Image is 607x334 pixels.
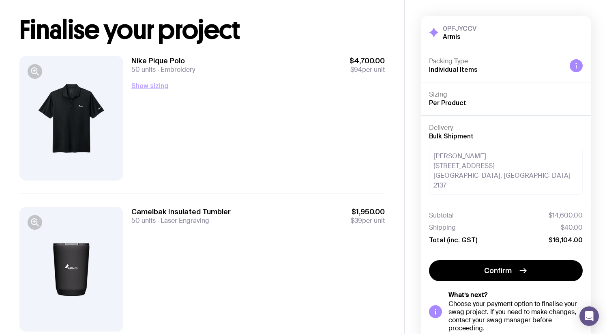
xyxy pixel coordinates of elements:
span: Subtotal [429,211,454,220]
span: $14,600.00 [549,211,583,220]
div: Choose your payment option to finalise your swag project. If you need to make changes, contact yo... [448,300,583,332]
span: Individual Items [429,66,478,73]
h5: What’s next? [448,291,583,299]
button: Show sizing [131,81,168,91]
div: [PERSON_NAME] [STREET_ADDRESS] [GEOGRAPHIC_DATA], [GEOGRAPHIC_DATA] 2137 [429,147,583,195]
span: $4,700.00 [350,56,385,66]
span: per unit [350,66,385,74]
span: $16,104.00 [549,236,583,244]
span: $94 [350,65,362,74]
h4: Delivery [429,124,583,132]
span: $40.00 [561,224,583,232]
h3: 0PFJYCCV [443,24,476,32]
span: 50 units [131,216,156,225]
span: $39 [351,216,362,225]
span: Per Product [429,99,466,106]
h1: Finalise your project [19,17,385,43]
span: Confirm [484,266,512,276]
span: $1,950.00 [351,207,385,217]
span: Laser Engraving [156,216,209,225]
h3: Nike Pique Polo [131,56,195,66]
button: Confirm [429,260,583,281]
h2: Armis [443,32,476,41]
h4: Packing Type [429,57,563,65]
h4: Sizing [429,91,583,99]
h3: Camelbak Insulated Tumbler [131,207,231,217]
span: Embroidery [156,65,195,74]
span: 50 units [131,65,156,74]
span: Total (inc. GST) [429,236,477,244]
span: Bulk Shipment [429,132,474,140]
div: Open Intercom Messenger [579,306,599,326]
span: Shipping [429,224,456,232]
span: per unit [351,217,385,225]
